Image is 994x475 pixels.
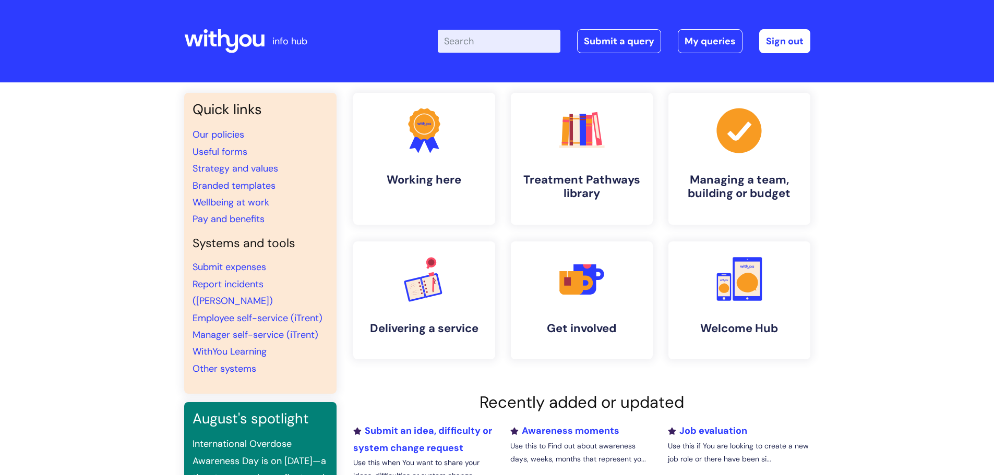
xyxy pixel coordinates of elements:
[510,440,652,466] p: Use this to Find out about awareness days, weeks, months that represent yo...
[511,93,653,225] a: Treatment Pathways library
[362,322,487,335] h4: Delivering a service
[353,393,810,412] h2: Recently added or updated
[759,29,810,53] a: Sign out
[353,424,492,454] a: Submit an idea, difficulty or system change request
[353,241,495,359] a: Delivering a service
[668,440,810,466] p: Use this if You are looking to create a new job role or there have been si...
[193,101,328,118] h3: Quick links
[438,30,560,53] input: Search
[193,179,276,192] a: Branded templates
[193,145,247,158] a: Useful forms
[519,322,644,335] h4: Get involved
[678,29,742,53] a: My queries
[193,261,266,273] a: Submit expenses
[511,241,653,359] a: Get involved
[519,173,644,201] h4: Treatment Pathways library
[353,93,495,225] a: Working here
[677,322,802,335] h4: Welcome Hub
[668,424,747,437] a: Job evaluation
[677,173,802,201] h4: Managing a team, building or budget
[193,162,278,175] a: Strategy and values
[193,362,256,375] a: Other systems
[272,33,307,50] p: info hub
[438,29,810,53] div: | -
[510,424,619,437] a: Awareness moments
[193,128,244,141] a: Our policies
[668,93,810,225] a: Managing a team, building or budget
[577,29,661,53] a: Submit a query
[193,278,273,307] a: Report incidents ([PERSON_NAME])
[193,312,322,324] a: Employee self-service (iTrent)
[193,196,269,209] a: Wellbeing at work
[193,328,318,341] a: Manager self-service (iTrent)
[193,410,328,427] h3: August's spotlight
[362,173,487,187] h4: Working here
[668,241,810,359] a: Welcome Hub
[193,236,328,251] h4: Systems and tools
[193,345,267,358] a: WithYou Learning
[193,213,265,225] a: Pay and benefits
